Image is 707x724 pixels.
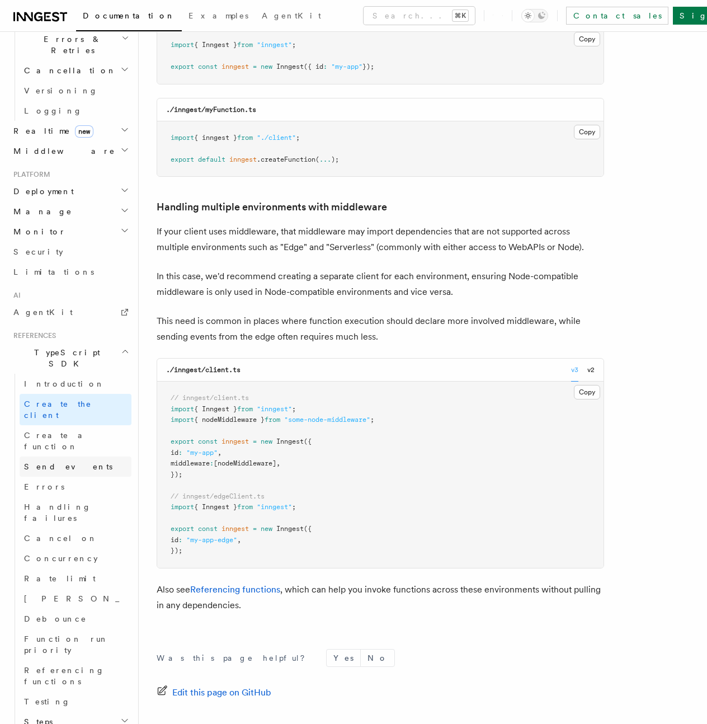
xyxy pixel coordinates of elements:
span: }); [362,63,374,70]
code: ./inngest/myFunction.ts [166,106,256,114]
span: Create the client [24,399,92,420]
span: [nodeMiddleware] [214,459,276,467]
span: default [198,156,225,163]
span: middleware [171,459,210,467]
span: AgentKit [13,308,73,317]
button: Copy [574,125,600,139]
span: id [171,536,178,544]
a: Referencing functions [190,584,280,595]
p: Also see , which can help you invoke functions across these environments without pulling in any d... [157,582,604,613]
span: // inngest/client.ts [171,394,249,402]
button: Cancellation [20,60,131,81]
span: inngest [221,63,249,70]
span: Send events [24,462,112,471]
a: Documentation [76,3,182,31]
span: Errors [24,482,64,491]
button: Search...⌘K [364,7,475,25]
span: Manage [9,206,72,217]
span: }); [171,547,182,554]
span: import [171,416,194,424]
span: const [198,438,218,445]
span: Versioning [24,86,98,95]
a: Contact sales [566,7,668,25]
span: new [75,125,93,138]
button: TypeScript SDK [9,342,131,374]
span: }); [171,471,182,478]
p: If your client uses middleware, that middleware may import dependencies that are not supported ac... [157,224,604,255]
span: ; [370,416,374,424]
span: , [218,449,221,457]
button: Toggle dark mode [521,9,548,22]
span: Documentation [83,11,175,20]
a: Handling multiple environments with middleware [157,199,387,215]
span: .createFunction [257,156,315,163]
span: TypeScript SDK [9,347,121,369]
a: [PERSON_NAME] [20,589,131,609]
span: ; [292,503,296,511]
a: Handling failures [20,497,131,528]
a: Testing [20,692,131,712]
button: v2 [587,359,595,382]
button: Errors & Retries [20,29,131,60]
button: Monitor [9,222,131,242]
button: Manage [9,201,131,222]
span: Deployment [9,186,74,197]
button: Deployment [9,181,131,201]
span: Referencing functions [24,666,105,686]
span: Inngest [276,525,304,533]
span: Rate limit [24,574,96,583]
span: "inngest" [257,405,292,413]
button: Middleware [9,141,131,161]
span: { Inngest } [194,41,237,49]
span: Realtime [9,125,93,137]
a: Send events [20,457,131,477]
span: Cancel on [24,534,97,543]
span: import [171,405,194,413]
span: Edit this page on GitHub [172,685,271,701]
span: AI [9,291,21,300]
span: inngest [221,438,249,445]
p: This need is common in places where function execution should declare more involved middleware, w... [157,313,604,345]
code: ./inngest/client.ts [166,366,241,374]
span: Inngest [276,438,304,445]
a: Versioning [20,81,131,101]
button: No [361,650,394,666]
span: "inngest" [257,41,292,49]
span: Introduction [24,379,105,388]
span: Security [13,247,63,256]
a: Debounce [20,609,131,629]
span: , [276,459,280,467]
span: import [171,41,194,49]
a: Concurrency [20,548,131,568]
a: Referencing functions [20,660,131,692]
span: Function run priority [24,634,109,655]
span: { Inngest } [194,405,237,413]
span: Limitations [13,267,94,276]
span: "some-node-middleware" [284,416,370,424]
span: Logging [24,106,82,115]
button: Copy [574,32,600,46]
span: : [178,536,182,544]
button: Copy [574,385,600,399]
a: AgentKit [9,302,131,322]
span: from [237,134,253,142]
span: ({ [304,525,312,533]
span: export [171,438,194,445]
p: Was this page helpful? [157,652,313,664]
span: export [171,156,194,163]
span: "my-app" [186,449,218,457]
span: Errors & Retries [20,34,121,56]
a: Limitations [9,262,131,282]
a: Create a function [20,425,131,457]
span: { Inngest } [194,503,237,511]
span: const [198,525,218,533]
span: from [265,416,280,424]
span: References [9,331,56,340]
span: Create a function [24,431,91,451]
span: new [261,63,272,70]
span: Monitor [9,226,66,237]
span: "my-app" [331,63,362,70]
span: ( [315,156,319,163]
span: const [198,63,218,70]
p: In this case, we'd recommend creating a separate client for each environment, ensuring Node-compa... [157,269,604,300]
